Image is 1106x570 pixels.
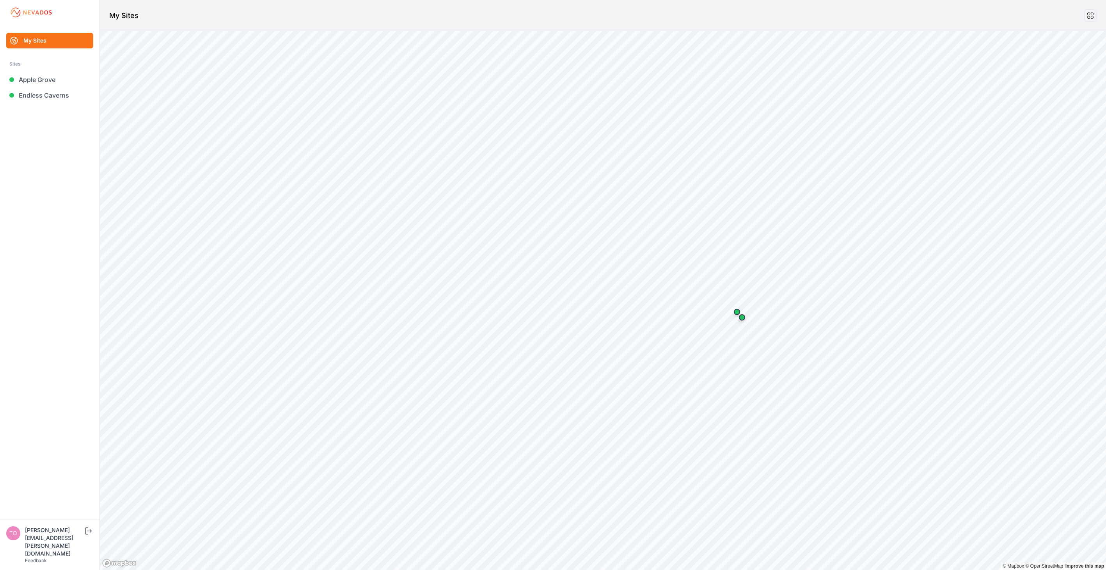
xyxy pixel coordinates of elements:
[109,10,138,21] h1: My Sites
[6,72,93,87] a: Apple Grove
[6,87,93,103] a: Endless Caverns
[6,33,93,48] a: My Sites
[1003,563,1024,569] a: Mapbox
[1025,563,1063,569] a: OpenStreetMap
[102,559,137,568] a: Mapbox logo
[25,558,47,563] a: Feedback
[6,526,20,540] img: tomasz.barcz@energix-group.com
[9,6,53,19] img: Nevados
[1065,563,1104,569] a: Map feedback
[25,526,83,558] div: [PERSON_NAME][EMAIL_ADDRESS][PERSON_NAME][DOMAIN_NAME]
[9,59,90,69] div: Sites
[729,304,745,320] div: Map marker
